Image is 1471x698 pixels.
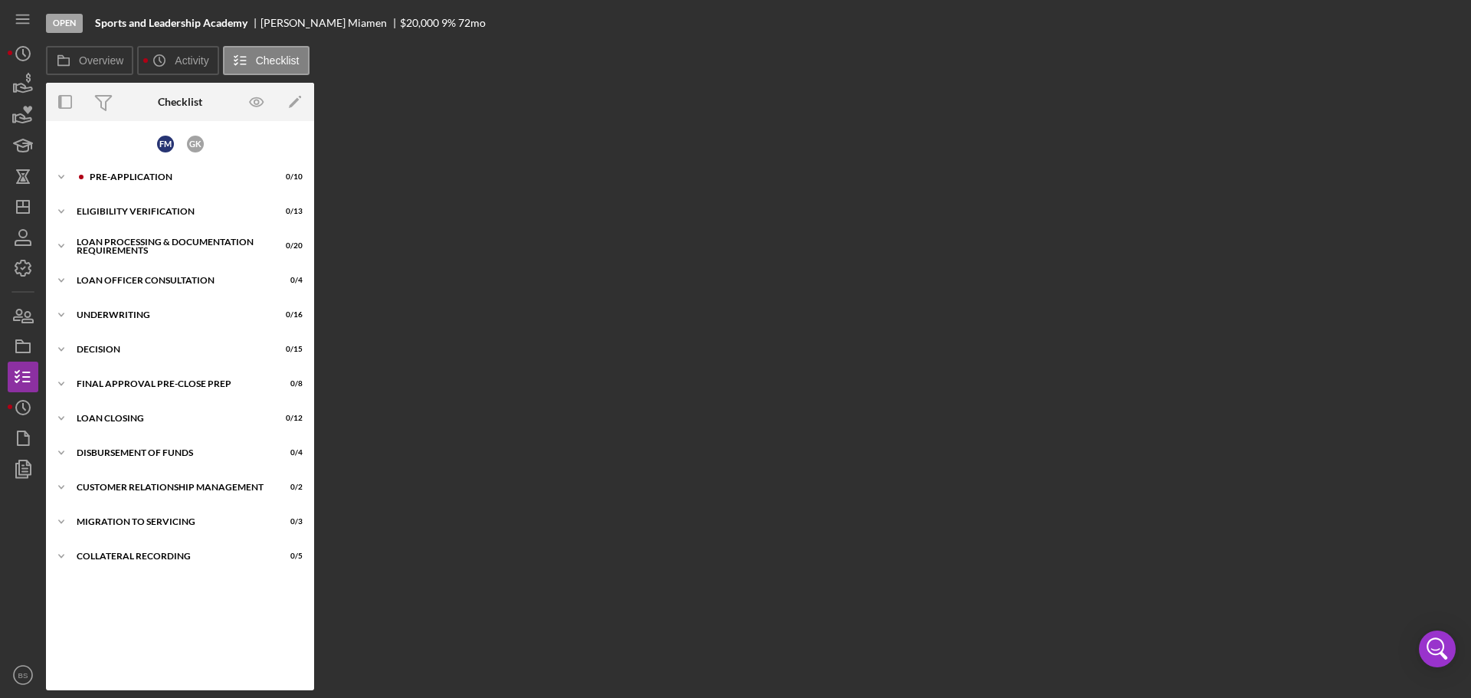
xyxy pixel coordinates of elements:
[275,310,303,320] div: 0 / 16
[175,54,208,67] label: Activity
[77,379,264,388] div: Final Approval Pre-Close Prep
[1419,631,1456,667] div: Open Intercom Messenger
[77,310,264,320] div: Underwriting
[275,345,303,354] div: 0 / 15
[275,483,303,492] div: 0 / 2
[77,552,264,561] div: Collateral Recording
[77,448,264,457] div: Disbursement of Funds
[77,276,264,285] div: Loan Officer Consultation
[77,238,264,255] div: Loan Processing & Documentation Requirements
[441,17,456,29] div: 9 %
[79,54,123,67] label: Overview
[46,14,83,33] div: Open
[77,345,264,354] div: Decision
[137,46,218,75] button: Activity
[77,517,264,526] div: Migration to Servicing
[187,136,204,152] div: G K
[95,17,247,29] b: Sports and Leadership Academy
[275,414,303,423] div: 0 / 12
[77,483,264,492] div: Customer Relationship Management
[275,241,303,251] div: 0 / 20
[275,517,303,526] div: 0 / 3
[77,207,264,216] div: Eligibility Verification
[275,172,303,182] div: 0 / 10
[275,552,303,561] div: 0 / 5
[158,96,202,108] div: Checklist
[90,172,264,182] div: Pre-Application
[157,136,174,152] div: F M
[260,17,400,29] div: [PERSON_NAME] Miamen
[8,660,38,690] button: BS
[223,46,310,75] button: Checklist
[275,207,303,216] div: 0 / 13
[400,16,439,29] span: $20,000
[275,276,303,285] div: 0 / 4
[458,17,486,29] div: 72 mo
[275,379,303,388] div: 0 / 8
[46,46,133,75] button: Overview
[275,448,303,457] div: 0 / 4
[77,414,264,423] div: Loan Closing
[18,671,28,680] text: BS
[256,54,300,67] label: Checklist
